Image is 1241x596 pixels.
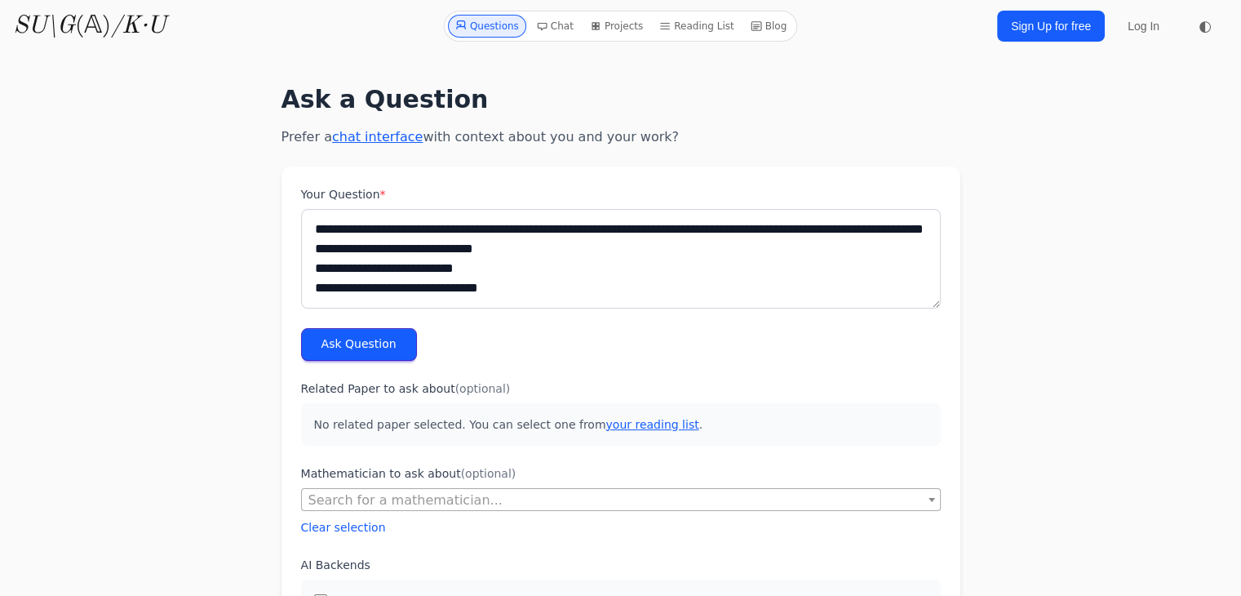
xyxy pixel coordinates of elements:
[461,467,516,480] span: (optional)
[281,85,960,114] h1: Ask a Question
[301,380,941,397] label: Related Paper to ask about
[1189,10,1221,42] button: ◐
[301,465,941,482] label: Mathematician to ask about
[455,382,511,395] span: (optional)
[448,15,526,38] a: Questions
[530,15,580,38] a: Chat
[301,557,941,573] label: AI Backends
[605,418,698,431] a: your reading list
[301,186,941,202] label: Your Question
[301,519,386,536] button: Clear selection
[744,15,794,38] a: Blog
[13,11,166,41] a: SU\G(𝔸)/K·U
[583,15,649,38] a: Projects
[1199,19,1212,33] span: ◐
[281,127,960,147] p: Prefer a with context about you and your work?
[301,488,941,511] span: Search for a mathematician...
[111,14,166,38] i: /K·U
[332,129,423,145] a: chat interface
[13,14,75,38] i: SU\G
[308,492,503,508] span: Search for a mathematician...
[302,489,940,512] span: Search for a mathematician...
[301,403,941,446] p: No related paper selected. You can select one from .
[653,15,741,38] a: Reading List
[301,328,417,361] button: Ask Question
[1118,11,1169,41] a: Log In
[997,11,1105,42] a: Sign Up for free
